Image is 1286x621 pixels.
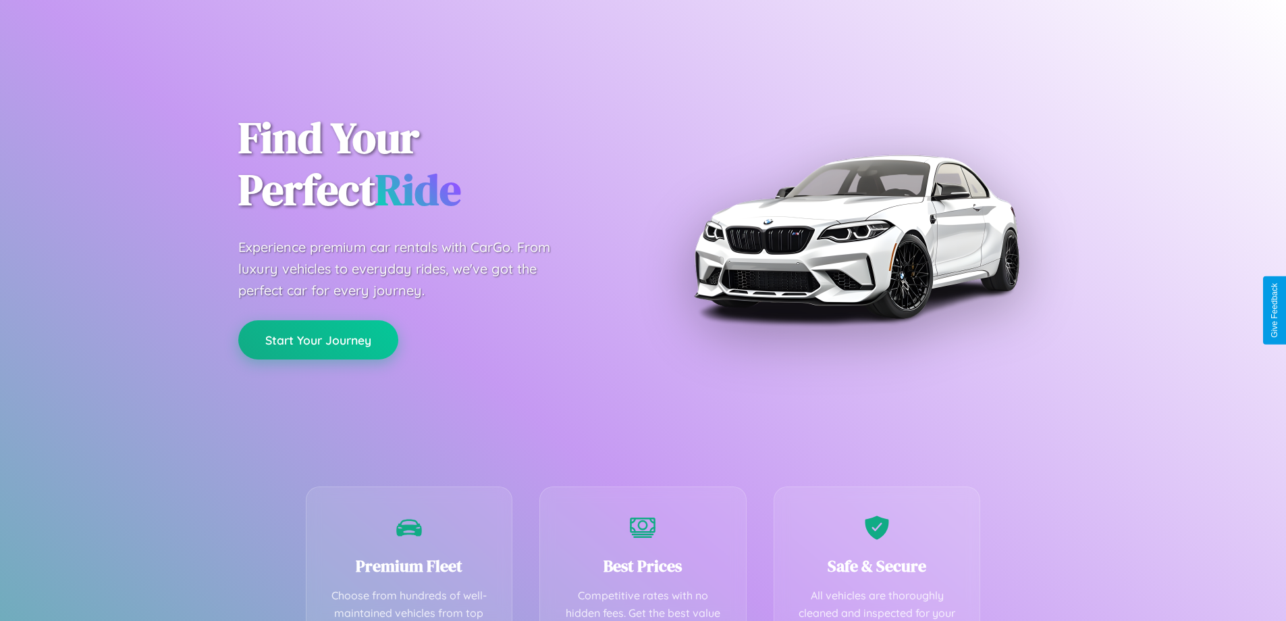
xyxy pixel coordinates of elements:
h3: Best Prices [560,555,726,577]
h3: Safe & Secure [795,555,960,577]
div: Give Feedback [1270,283,1279,338]
span: Ride [375,160,461,219]
button: Start Your Journey [238,320,398,359]
img: Premium BMW car rental vehicle [687,68,1025,405]
p: Experience premium car rentals with CarGo. From luxury vehicles to everyday rides, we've got the ... [238,237,576,301]
h3: Premium Fleet [327,555,492,577]
h1: Find Your Perfect [238,112,623,216]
